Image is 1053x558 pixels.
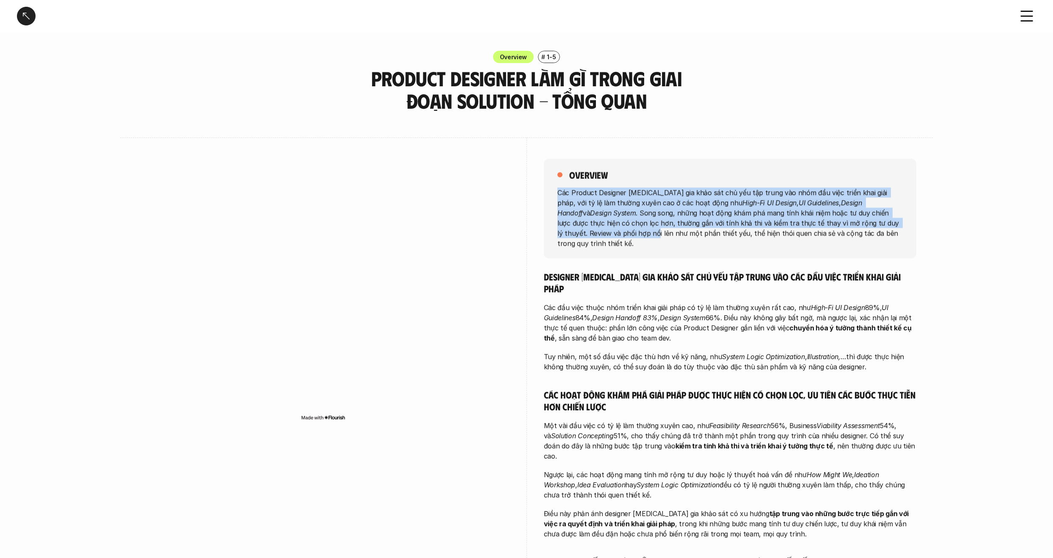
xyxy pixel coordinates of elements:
[544,352,916,372] p: Tuy nhiên, một số đầu việc đặc thù hơn về kỹ năng, như , thì được thực hiện không thường xuyên, c...
[798,198,838,206] em: UI Guidelines
[541,54,545,60] h6: #
[742,198,797,206] em: High-Fi UI Design
[709,421,770,430] em: Feasibility Research
[675,442,833,450] strong: kiểm tra tính khả thi và triển khai ý tưởng thực tế
[569,169,608,181] h5: overview
[637,481,719,489] em: System Logic Optimization
[722,352,805,361] em: System Logic Optimization
[544,470,916,500] p: Ngược lại, các hoạt động mang tính mở rộng tư duy hoặc lý thuyết hoá vấn đề như , , hay đều có tỷ...
[590,208,636,217] em: Design System
[660,313,706,322] em: Design System
[544,509,916,539] p: Điều này phản ánh designer [MEDICAL_DATA] gia khảo sát có xu hướng , trong khi những bước mang tí...
[577,481,626,489] em: Idea Evaluation
[811,303,865,312] em: High-Fi UI Design
[544,421,916,461] p: Một vài đầu việc có tỷ lệ làm thường xuyên cao, như 56%, Business 54%, và 51%, cho thấy chúng đã ...
[544,271,916,294] h5: Designer [MEDICAL_DATA] gia khảo sát chủ yếu tập trung vào các đầu việc triển khai giải pháp
[301,414,345,421] img: Made with Flourish
[557,187,903,248] p: Các Product Designer [MEDICAL_DATA] gia khảo sát chủ yếu tập trung vào nhóm đầu việc triển khai g...
[544,389,916,412] h5: Các hoạt động khám phá giải pháp được thực hiện có chọn lọc, ưu tiên các bước thực tiễn hơn chiến...
[807,470,852,479] em: How Might We
[816,421,879,430] em: Viability Assessment
[807,352,846,361] em: Illustration,…
[500,52,527,61] p: Overview
[592,313,658,322] em: Design Handoff 83%
[544,302,916,343] p: Các đầu việc thuộc nhóm triển khai giải pháp có tỷ lệ làm thường xuyên rất cao, như 89%, 84%, , 6...
[137,159,510,412] iframe: Interactive or visual content
[551,432,613,440] em: Solution Concepting
[557,198,864,217] em: Design Handoff
[347,67,706,112] h3: Product Designer làm gì trong giai đoạn Solution - Tổng quan
[547,52,556,61] p: 1-5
